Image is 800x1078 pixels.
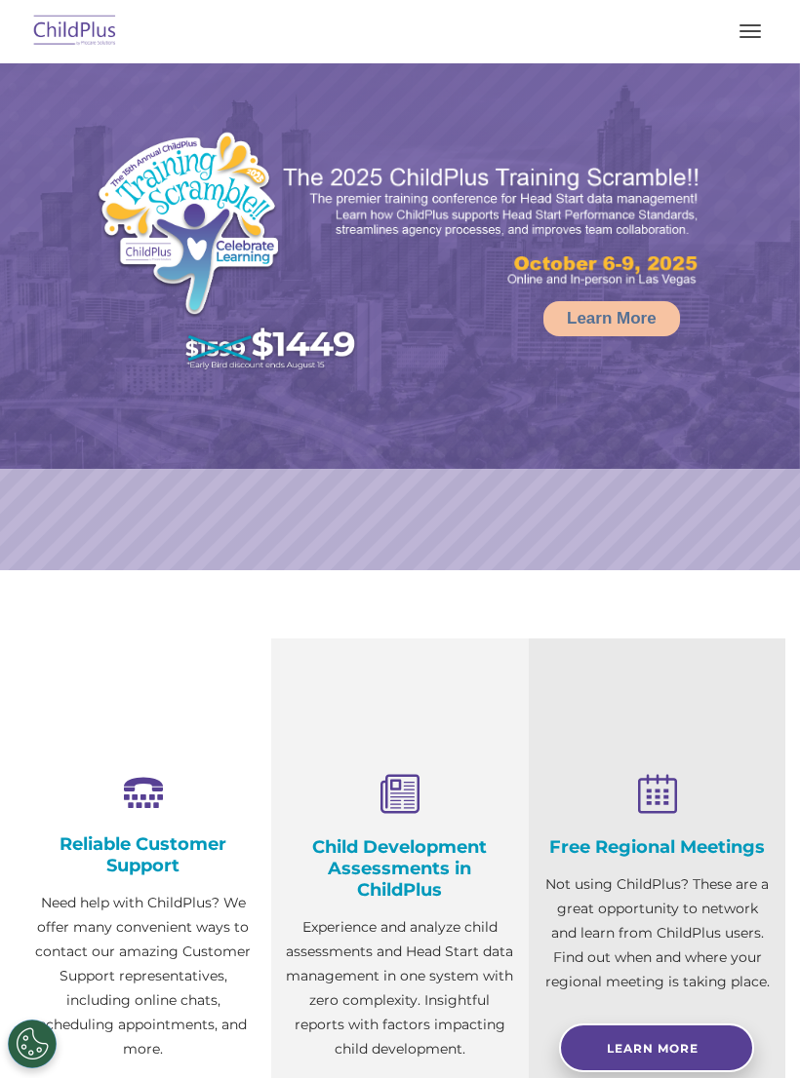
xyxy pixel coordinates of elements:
[29,9,121,55] img: ChildPlus by Procare Solutions
[29,833,257,876] h4: Reliable Customer Support
[559,1023,754,1072] a: Learn More
[286,836,513,901] h4: Child Development Assessments in ChildPlus
[543,301,680,336] a: Learn More
[543,836,771,858] h4: Free Regional Meetings
[702,984,800,1078] iframe: Chat Widget
[8,1020,57,1068] button: Cookies Settings
[286,915,513,1061] p: Experience and analyze child assessments and Head Start data management in one system with zero c...
[543,872,771,994] p: Not using ChildPlus? These are a great opportunity to network and learn from ChildPlus users. Fin...
[607,1041,699,1056] span: Learn More
[29,891,257,1061] p: Need help with ChildPlus? We offer many convenient ways to contact our amazing Customer Support r...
